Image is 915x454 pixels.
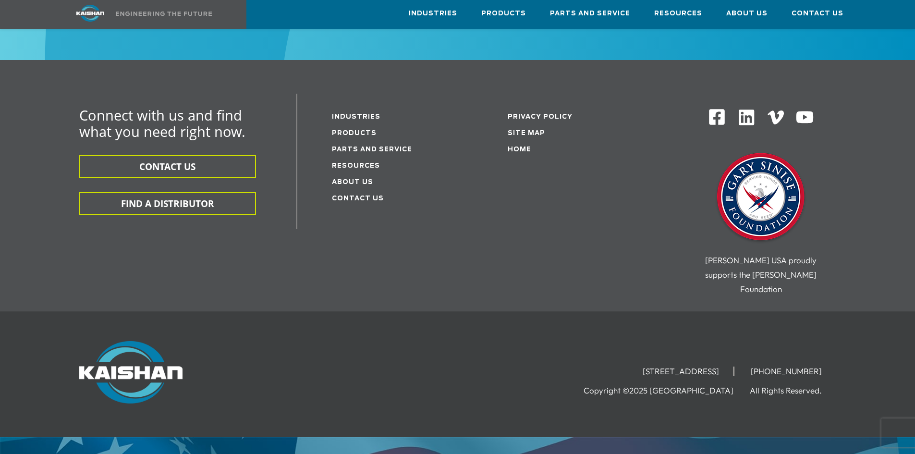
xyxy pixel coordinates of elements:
a: Site Map [508,130,545,136]
li: [PHONE_NUMBER] [736,367,836,376]
img: kaishan logo [54,5,126,22]
a: About Us [332,179,373,185]
span: Connect with us and find what you need right now. [79,106,245,141]
img: Vimeo [768,110,784,124]
span: [PERSON_NAME] USA proudly supports the [PERSON_NAME] Foundation [705,255,817,294]
span: About Us [726,8,768,19]
a: Resources [654,0,702,26]
li: [STREET_ADDRESS] [628,367,734,376]
a: Resources [332,163,380,169]
span: Industries [409,8,457,19]
img: Engineering the future [116,12,212,16]
span: Contact Us [792,8,843,19]
img: Kaishan [79,341,183,404]
img: Gary Sinise Foundation [713,150,809,246]
a: Products [332,130,377,136]
img: Facebook [708,108,726,126]
a: Contact Us [792,0,843,26]
span: Parts and Service [550,8,630,19]
a: Products [481,0,526,26]
button: CONTACT US [79,155,256,178]
img: Linkedin [737,108,756,127]
a: Industries [409,0,457,26]
a: Privacy Policy [508,114,573,120]
span: Products [481,8,526,19]
a: Parts and Service [550,0,630,26]
a: Contact Us [332,196,384,202]
a: Industries [332,114,380,120]
img: Youtube [795,108,814,127]
a: Home [508,147,531,153]
button: FIND A DISTRIBUTOR [79,192,256,215]
a: Parts and service [332,147,412,153]
span: Resources [654,8,702,19]
a: About Us [726,0,768,26]
li: All Rights Reserved. [750,386,836,395]
li: Copyright ©2025 [GEOGRAPHIC_DATA] [584,386,748,395]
